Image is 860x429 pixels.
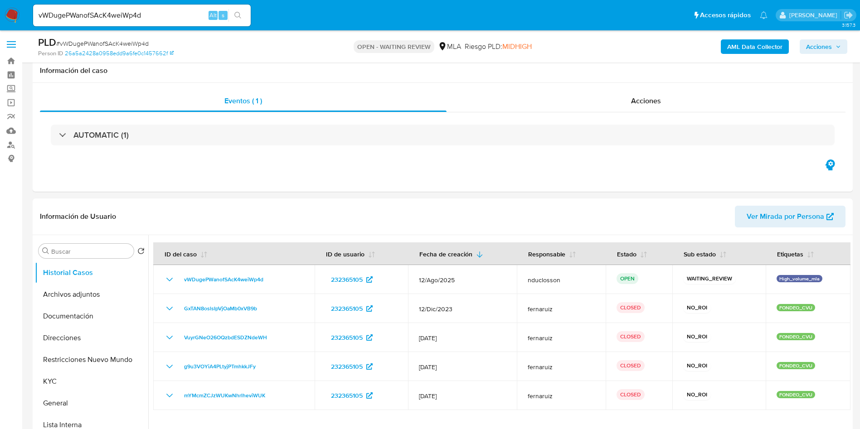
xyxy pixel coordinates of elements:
[631,96,661,106] span: Acciones
[35,392,148,414] button: General
[222,11,224,19] span: s
[56,39,149,48] span: # vWDugePWanofSAcK4weiWp4d
[354,40,434,53] p: OPEN - WAITING REVIEW
[438,42,461,52] div: MLA
[38,49,63,58] b: Person ID
[465,42,532,52] span: Riesgo PLD:
[209,11,217,19] span: Alt
[35,349,148,371] button: Restricciones Nuevo Mundo
[502,41,532,52] span: MIDHIGH
[38,35,56,49] b: PLD
[35,262,148,284] button: Historial Casos
[806,39,832,54] span: Acciones
[747,206,824,227] span: Ver Mirada por Persona
[73,130,129,140] h3: AUTOMATIC (1)
[137,247,145,257] button: Volver al orden por defecto
[51,247,130,255] input: Buscar
[800,39,847,54] button: Acciones
[721,39,789,54] button: AML Data Collector
[700,10,751,20] span: Accesos rápidos
[35,305,148,327] button: Documentación
[65,49,174,58] a: 26a5a2428a0958edd9a6fe0c1457662f
[727,39,782,54] b: AML Data Collector
[844,10,853,20] a: Salir
[40,212,116,221] h1: Información de Usuario
[760,11,768,19] a: Notificaciones
[35,371,148,392] button: KYC
[40,66,845,75] h1: Información del caso
[35,284,148,305] button: Archivos adjuntos
[33,10,251,21] input: Buscar usuario o caso...
[35,327,148,349] button: Direcciones
[42,247,49,255] button: Buscar
[735,206,845,227] button: Ver Mirada por Persona
[228,9,247,22] button: search-icon
[789,11,841,19] p: nicolas.duclosson@mercadolibre.com
[224,96,262,106] span: Eventos ( 1 )
[51,125,835,145] div: AUTOMATIC (1)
